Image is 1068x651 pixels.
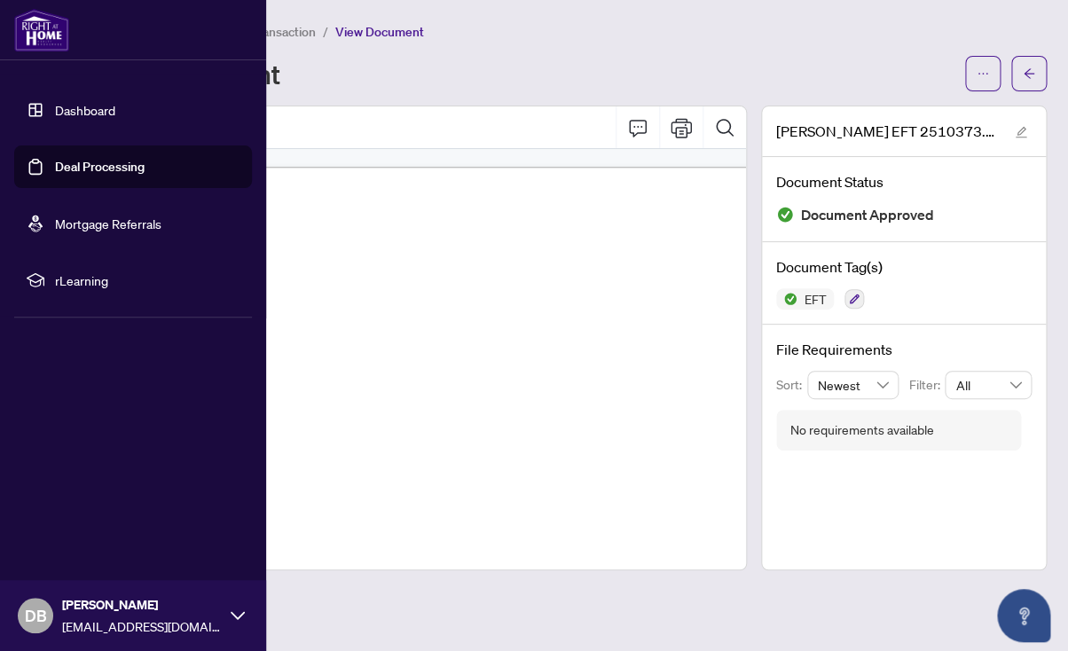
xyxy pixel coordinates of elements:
span: arrow-left [1023,67,1035,80]
h4: Document Tag(s) [776,256,1032,278]
li: / [323,21,328,42]
span: Newest [818,372,889,398]
span: Document Approved [801,203,934,227]
p: Sort: [776,375,807,395]
h4: Document Status [776,171,1032,192]
a: Dashboard [55,102,115,118]
span: [PERSON_NAME] EFT 2510373.pdf [776,121,998,142]
span: ellipsis [977,67,989,80]
span: View Document [335,24,424,40]
span: All [955,372,1021,398]
a: Mortgage Referrals [55,216,161,231]
span: View Transaction [221,24,316,40]
p: Filter: [909,375,945,395]
img: Status Icon [776,288,797,310]
h4: File Requirements [776,339,1032,360]
img: logo [14,9,69,51]
span: [EMAIL_ADDRESS][DOMAIN_NAME] [62,616,222,636]
span: edit [1015,126,1027,138]
img: Document Status [776,206,794,224]
span: EFT [797,293,834,305]
a: Deal Processing [55,159,145,175]
div: No requirements available [790,420,934,440]
span: [PERSON_NAME] [62,595,222,615]
button: Open asap [997,589,1050,642]
span: DB [25,603,47,628]
span: rLearning [55,271,240,290]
